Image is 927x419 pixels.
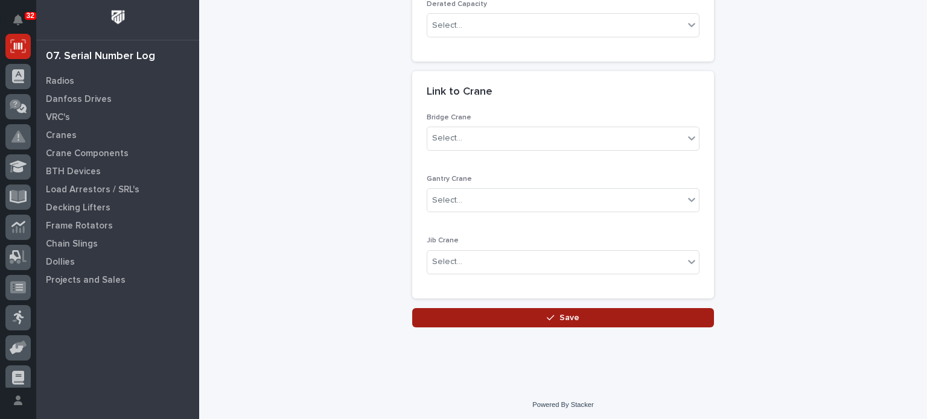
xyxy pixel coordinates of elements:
p: VRC's [46,112,70,123]
div: Select... [432,132,462,145]
a: Danfoss Drives [36,90,199,108]
p: Danfoss Drives [46,94,112,105]
a: Dollies [36,253,199,271]
a: Cranes [36,126,199,144]
p: Frame Rotators [46,221,113,232]
div: Select... [432,19,462,32]
a: Powered By Stacker [532,401,593,408]
span: Jib Crane [427,237,459,244]
a: Crane Components [36,144,199,162]
button: Save [412,308,714,327]
a: Radios [36,72,199,90]
a: Frame Rotators [36,216,199,235]
a: VRC's [36,108,199,126]
div: Select... [432,194,462,207]
p: Crane Components [46,148,129,159]
img: Workspace Logo [107,6,129,28]
a: BTH Devices [36,162,199,180]
p: 32 [27,11,34,20]
span: Bridge Crane [427,114,471,121]
a: Load Arrestors / SRL's [36,180,199,198]
button: Notifications [5,7,31,33]
span: Save [559,312,579,323]
a: Decking Lifters [36,198,199,216]
p: Projects and Sales [46,275,126,286]
p: Load Arrestors / SRL's [46,184,139,195]
h2: Link to Crane [427,86,492,99]
span: Derated Capacity [427,1,487,8]
a: Chain Slings [36,235,199,253]
p: Cranes [46,130,77,141]
div: 07. Serial Number Log [46,50,155,63]
span: Gantry Crane [427,175,472,183]
div: Notifications32 [15,14,31,34]
a: Projects and Sales [36,271,199,289]
p: Radios [46,76,74,87]
p: Chain Slings [46,239,98,250]
p: BTH Devices [46,166,101,177]
p: Dollies [46,257,75,268]
div: Select... [432,256,462,268]
p: Decking Lifters [46,203,110,213]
